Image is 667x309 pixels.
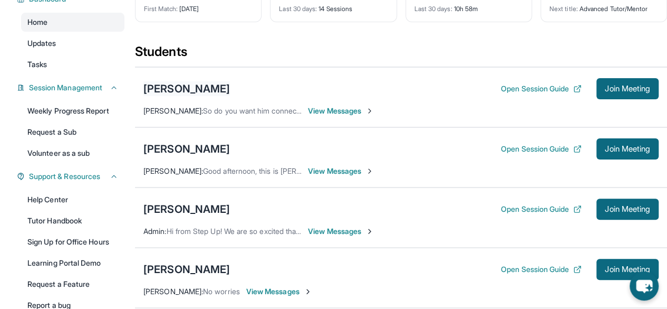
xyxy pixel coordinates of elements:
[143,81,230,96] div: [PERSON_NAME]
[501,204,582,214] button: Open Session Guide
[25,82,118,93] button: Session Management
[144,5,178,13] span: First Match :
[21,211,124,230] a: Tutor Handbook
[308,166,374,176] span: View Messages
[143,287,203,296] span: [PERSON_NAME] :
[596,259,659,280] button: Join Meeting
[605,146,650,152] span: Join Meeting
[143,106,203,115] span: [PERSON_NAME] :
[21,55,124,74] a: Tasks
[27,17,47,27] span: Home
[308,226,374,237] span: View Messages
[143,227,166,236] span: Admin :
[27,38,56,49] span: Updates
[365,227,374,236] img: Chevron-Right
[549,5,578,13] span: Next title :
[203,106,360,115] span: So do you want him connecting at 6:00 or 6:30
[365,167,374,175] img: Chevron-Right
[21,190,124,209] a: Help Center
[605,86,650,92] span: Join Meeting
[414,5,452,13] span: Last 30 days :
[143,166,203,175] span: [PERSON_NAME] :
[25,171,118,182] button: Support & Resources
[501,83,582,94] button: Open Session Guide
[596,78,659,99] button: Join Meeting
[596,199,659,220] button: Join Meeting
[135,43,667,67] div: Students
[304,287,312,296] img: Chevron-Right
[21,13,124,32] a: Home
[605,266,650,273] span: Join Meeting
[203,287,240,296] span: No worries
[246,286,312,297] span: View Messages
[21,101,124,120] a: Weekly Progress Report
[630,271,659,301] button: chat-button
[29,171,100,182] span: Support & Resources
[27,59,47,70] span: Tasks
[605,206,650,212] span: Join Meeting
[21,232,124,251] a: Sign Up for Office Hours
[21,254,124,273] a: Learning Portal Demo
[308,106,374,116] span: View Messages
[29,82,102,93] span: Session Management
[143,202,230,217] div: [PERSON_NAME]
[21,144,124,163] a: Volunteer as a sub
[21,123,124,142] a: Request a Sub
[501,144,582,154] button: Open Session Guide
[21,34,124,53] a: Updates
[596,138,659,160] button: Join Meeting
[143,142,230,156] div: [PERSON_NAME]
[143,262,230,277] div: [PERSON_NAME]
[365,107,374,115] img: Chevron-Right
[203,166,377,175] span: Good afternoon, this is [PERSON_NAME]'s grandma.
[21,275,124,294] a: Request a Feature
[279,5,317,13] span: Last 30 days :
[501,264,582,275] button: Open Session Guide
